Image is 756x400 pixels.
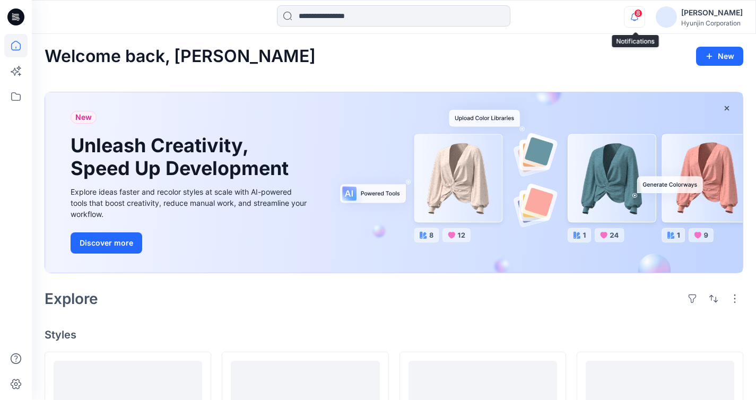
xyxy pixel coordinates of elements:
[656,6,677,28] img: avatar
[681,19,743,27] div: Hyunjin Corporation
[71,232,142,254] button: Discover more
[681,6,743,19] div: [PERSON_NAME]
[45,290,98,307] h2: Explore
[71,134,293,180] h1: Unleash Creativity, Speed Up Development
[634,9,642,18] span: 8
[45,328,743,341] h4: Styles
[696,47,743,66] button: New
[71,232,309,254] a: Discover more
[45,47,316,66] h2: Welcome back, [PERSON_NAME]
[71,186,309,220] div: Explore ideas faster and recolor styles at scale with AI-powered tools that boost creativity, red...
[75,111,92,124] span: New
